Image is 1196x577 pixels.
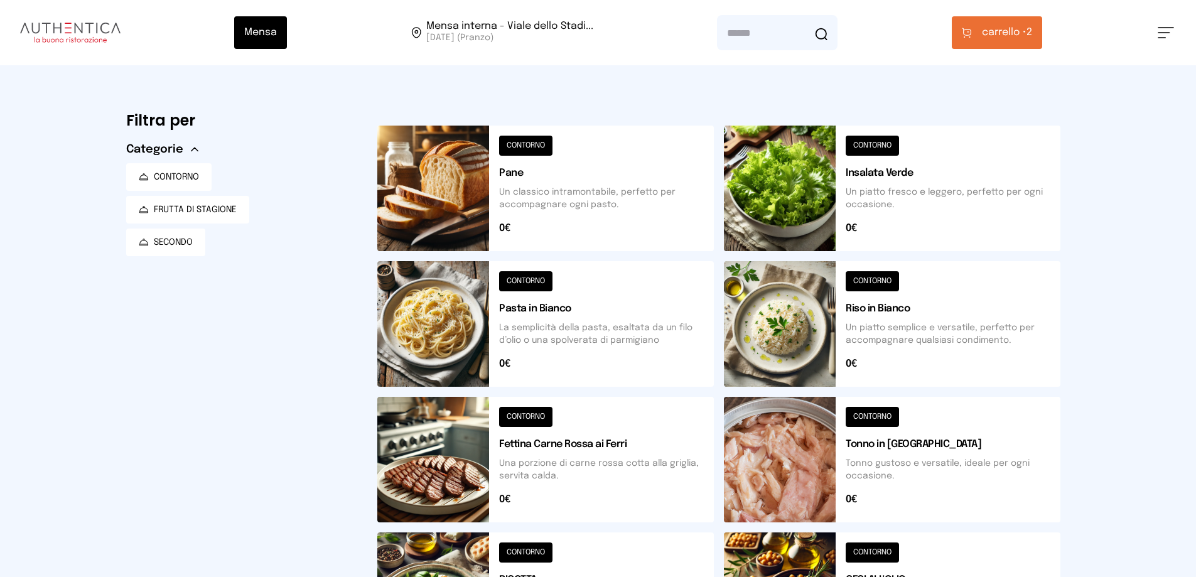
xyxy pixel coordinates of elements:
button: CONTORNO [126,163,212,191]
button: Mensa [234,16,287,49]
span: carrello • [982,25,1026,40]
span: Viale dello Stadio, 77, 05100 Terni TR, Italia [426,21,593,44]
span: [DATE] (Pranzo) [426,31,593,44]
span: 2 [982,25,1032,40]
button: SECONDO [126,229,205,256]
img: logo.8f33a47.png [20,23,121,43]
button: Categorie [126,141,198,158]
h6: Filtra per [126,111,357,131]
button: carrello •2 [952,16,1042,49]
span: Categorie [126,141,183,158]
span: CONTORNO [154,171,199,183]
span: SECONDO [154,236,193,249]
span: FRUTTA DI STAGIONE [154,203,237,216]
button: FRUTTA DI STAGIONE [126,196,249,224]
